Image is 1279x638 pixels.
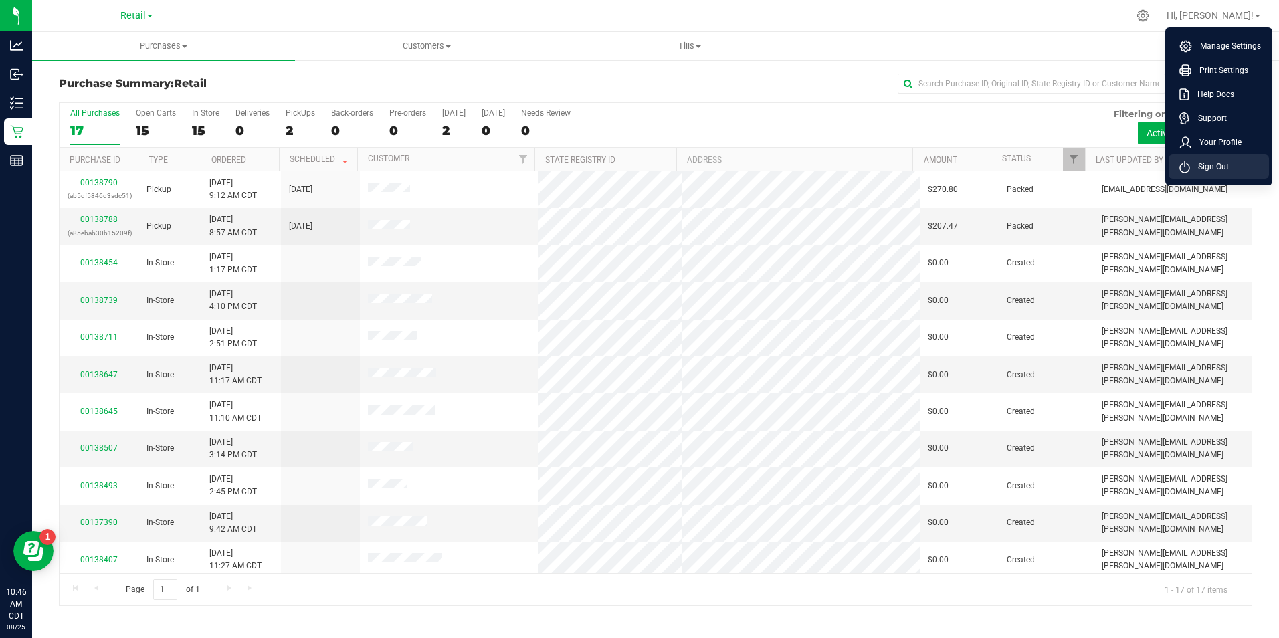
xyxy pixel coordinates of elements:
span: [DATE] 2:45 PM CDT [209,473,257,498]
span: $0.00 [928,257,949,270]
span: Customers [296,40,557,52]
span: In-Store [146,368,174,381]
span: In-Store [146,442,174,455]
span: In-Store [146,331,174,344]
a: Purchase ID [70,155,120,165]
span: [DATE] [289,220,312,233]
span: Print Settings [1191,64,1248,77]
iframe: Resource center unread badge [39,529,56,545]
a: Help Docs [1179,88,1264,101]
span: [PERSON_NAME][EMAIL_ADDRESS][PERSON_NAME][DOMAIN_NAME] [1102,325,1244,350]
th: Address [676,148,912,171]
a: Support [1179,112,1264,125]
div: 15 [136,123,176,138]
h3: Purchase Summary: [59,78,457,90]
span: In-Store [146,516,174,529]
div: 15 [192,123,219,138]
p: (a85ebab30b15209f) [68,227,130,239]
span: Created [1007,331,1035,344]
span: [DATE] 8:57 AM CDT [209,213,257,239]
span: [DATE] 3:14 PM CDT [209,436,257,461]
span: Created [1007,368,1035,381]
div: Manage settings [1135,9,1151,22]
span: [PERSON_NAME][EMAIL_ADDRESS][PERSON_NAME][DOMAIN_NAME] [1102,436,1244,461]
span: Retail [174,77,207,90]
span: Created [1007,442,1035,455]
span: [PERSON_NAME][EMAIL_ADDRESS][PERSON_NAME][DOMAIN_NAME] [1102,288,1244,313]
a: 00138493 [80,481,118,490]
span: [DATE] 9:42 AM CDT [209,510,257,536]
a: Filter [512,148,534,171]
span: Pickup [146,220,171,233]
a: Scheduled [290,154,351,164]
span: Hi, [PERSON_NAME]! [1167,10,1254,21]
span: Help Docs [1189,88,1234,101]
span: In-Store [146,405,174,418]
span: [PERSON_NAME][EMAIL_ADDRESS][PERSON_NAME][DOMAIN_NAME] [1102,510,1244,536]
span: Packed [1007,183,1034,196]
span: [DATE] 11:27 AM CDT [209,547,262,572]
p: (ab5df5846d3adc51) [68,189,130,202]
a: 00138407 [80,555,118,564]
span: [DATE] 1:17 PM CDT [209,251,257,276]
span: Created [1007,480,1035,492]
div: 0 [521,123,571,138]
a: Purchases [32,32,295,60]
a: 00138788 [80,215,118,224]
span: Tills [559,40,821,52]
a: Status [1002,154,1031,163]
span: $0.00 [928,516,949,529]
iframe: Resource center [13,531,54,571]
button: Active only [1138,122,1200,144]
a: 00138739 [80,296,118,305]
span: $270.80 [928,183,958,196]
inline-svg: Inbound [10,68,23,81]
span: $0.00 [928,368,949,381]
span: Support [1190,112,1227,125]
a: Customer [368,154,409,163]
div: Needs Review [521,108,571,118]
div: Open Carts [136,108,176,118]
span: $207.47 [928,220,958,233]
div: 17 [70,123,120,138]
input: Search Purchase ID, Original ID, State Registry ID or Customer Name... [898,74,1165,94]
span: [PERSON_NAME][EMAIL_ADDRESS][PERSON_NAME][DOMAIN_NAME] [1102,251,1244,276]
span: Created [1007,554,1035,566]
div: All Purchases [70,108,120,118]
inline-svg: Inventory [10,96,23,110]
div: 2 [286,123,315,138]
div: 0 [389,123,426,138]
span: [DATE] 11:17 AM CDT [209,362,262,387]
div: PickUps [286,108,315,118]
p: 10:46 AM CDT [6,586,26,622]
a: 00138647 [80,370,118,379]
span: Purchases [32,40,295,52]
div: [DATE] [442,108,466,118]
span: Created [1007,516,1035,529]
span: [DATE] 9:12 AM CDT [209,177,257,202]
span: Page of 1 [114,579,211,600]
inline-svg: Reports [10,154,23,167]
span: Your Profile [1191,136,1242,149]
span: Sign Out [1190,160,1229,173]
span: [EMAIL_ADDRESS][DOMAIN_NAME] [1102,183,1227,196]
span: In-Store [146,294,174,307]
a: 00138507 [80,443,118,453]
span: [PERSON_NAME][EMAIL_ADDRESS][PERSON_NAME][DOMAIN_NAME] [1102,362,1244,387]
a: 00138645 [80,407,118,416]
a: Tills [559,32,821,60]
div: Pre-orders [389,108,426,118]
p: 08/25 [6,622,26,632]
span: In-Store [146,480,174,492]
span: [DATE] 4:10 PM CDT [209,288,257,313]
span: [DATE] 2:51 PM CDT [209,325,257,350]
span: $0.00 [928,405,949,418]
div: 0 [235,123,270,138]
span: [PERSON_NAME][EMAIL_ADDRESS][PERSON_NAME][DOMAIN_NAME] [1102,399,1244,424]
span: Created [1007,257,1035,270]
span: In-Store [146,554,174,566]
a: Type [149,155,168,165]
div: Deliveries [235,108,270,118]
span: Packed [1007,220,1034,233]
